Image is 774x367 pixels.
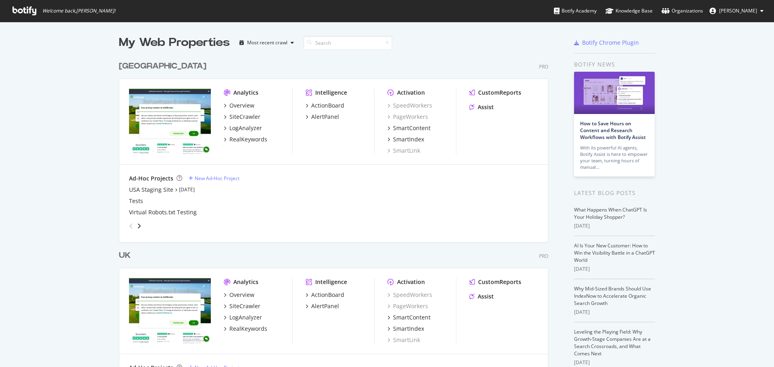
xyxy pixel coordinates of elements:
[126,220,136,232] div: angle-left
[387,302,428,310] a: PageWorkers
[387,313,431,321] a: SmartContent
[229,113,260,121] div: SiteCrawler
[229,313,262,321] div: LogAnalyzer
[580,120,646,141] a: How to Save Hours on Content and Research Workflows with Botify Assist
[703,4,770,17] button: [PERSON_NAME]
[469,278,521,286] a: CustomReports
[119,35,230,51] div: My Web Properties
[236,36,297,49] button: Most recent crawl
[387,135,424,143] a: SmartIndex
[224,291,254,299] a: Overview
[605,7,653,15] div: Knowledge Base
[387,291,432,299] a: SpeedWorkers
[315,278,347,286] div: Intelligence
[306,113,339,121] a: AlertPanel
[397,278,425,286] div: Activation
[393,135,424,143] div: SmartIndex
[229,124,262,132] div: LogAnalyzer
[574,328,651,357] a: Leveling the Playing Field: Why Growth-Stage Companies Are at a Search Crossroads, and What Comes...
[247,40,287,45] div: Most recent crawl
[469,103,494,111] a: Assist
[315,89,347,97] div: Intelligence
[574,72,655,114] img: How to Save Hours on Content and Research Workflows with Botify Assist
[469,292,494,301] a: Assist
[233,89,258,97] div: Analytics
[662,7,703,15] div: Organizations
[478,278,521,286] div: CustomReports
[129,186,173,194] a: USA Staging Site
[229,291,254,299] div: Overview
[387,124,431,132] a: SmartContent
[478,89,521,97] div: CustomReports
[554,7,597,15] div: Botify Academy
[574,359,655,366] div: [DATE]
[574,285,651,307] a: Why Mid-Sized Brands Should Use IndexNow to Accelerate Organic Search Growth
[387,325,424,333] a: SmartIndex
[387,336,420,344] a: SmartLink
[306,302,339,310] a: AlertPanel
[229,102,254,110] div: Overview
[478,103,494,111] div: Assist
[189,175,239,182] a: New Ad-Hoc Project
[136,222,142,230] div: angle-right
[397,89,425,97] div: Activation
[129,174,173,182] div: Ad-Hoc Projects
[224,113,260,121] a: SiteCrawler
[311,291,344,299] div: ActionBoard
[42,8,115,14] span: Welcome back, [PERSON_NAME] !
[229,135,267,143] div: RealKeywords
[119,60,206,72] div: [GEOGRAPHIC_DATA]
[229,302,260,310] div: SiteCrawler
[478,292,494,301] div: Assist
[574,189,655,197] div: Latest Blog Posts
[119,60,210,72] a: [GEOGRAPHIC_DATA]
[224,102,254,110] a: Overview
[469,89,521,97] a: CustomReports
[179,186,195,193] a: [DATE]
[129,208,197,216] a: Virtual Robots.txt Testing
[311,302,339,310] div: AlertPanel
[129,89,211,154] img: www.golfbreaks.com/en-us/
[304,36,392,50] input: Search
[574,39,639,47] a: Botify Chrome Plugin
[574,222,655,230] div: [DATE]
[574,309,655,316] div: [DATE]
[574,265,655,273] div: [DATE]
[129,278,211,343] img: www.golfbreaks.com/en-gb/
[306,291,344,299] a: ActionBoard
[539,253,548,259] div: Pro
[582,39,639,47] div: Botify Chrome Plugin
[311,102,344,110] div: ActionBoard
[393,325,424,333] div: SmartIndex
[119,250,134,261] a: UK
[306,102,344,110] a: ActionBoard
[224,313,262,321] a: LogAnalyzer
[393,124,431,132] div: SmartContent
[233,278,258,286] div: Analytics
[311,113,339,121] div: AlertPanel
[129,197,143,205] a: Tests
[224,302,260,310] a: SiteCrawler
[195,175,239,182] div: New Ad-Hoc Project
[229,325,267,333] div: RealKeywords
[224,325,267,333] a: RealKeywords
[539,63,548,70] div: Pro
[574,60,655,69] div: Botify news
[224,135,267,143] a: RealKeywords
[387,113,428,121] a: PageWorkers
[224,124,262,132] a: LogAnalyzer
[387,102,432,110] div: SpeedWorkers
[119,250,131,261] div: UK
[574,242,655,263] a: AI Is Your New Customer: How to Win the Visibility Battle in a ChatGPT World
[574,206,647,220] a: What Happens When ChatGPT Is Your Holiday Shopper?
[719,7,757,14] span: Tom Duncombe
[580,145,649,170] div: With its powerful AI agents, Botify Assist is here to empower your team, turning hours of manual…
[387,147,420,155] a: SmartLink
